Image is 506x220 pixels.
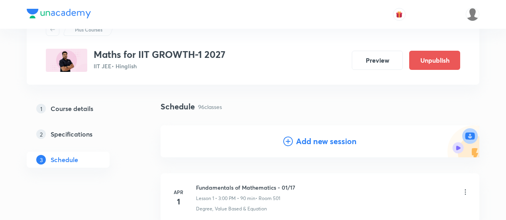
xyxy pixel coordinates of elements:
h4: Add new session [296,135,357,147]
button: avatar [393,8,406,21]
img: Company Logo [27,9,91,18]
a: 2Specifications [27,126,135,142]
p: 3 [36,155,46,165]
h4: Schedule [161,101,195,113]
h3: Maths for IIT GROWTH-1 2027 [94,49,226,60]
img: avatar [396,11,403,18]
p: Degree, Value Based & Equation [196,205,267,212]
a: Company Logo [27,9,91,20]
button: Preview [352,51,403,70]
p: IIT JEE • Hinglish [94,62,226,70]
p: Lesson 1 • 3:00 PM • 90 min [196,195,255,202]
p: • Room 501 [255,195,280,202]
img: Add [447,125,479,157]
p: Plus Courses [75,26,102,33]
h6: Fundamentals of Mathematics - 01/17 [196,183,295,192]
p: 2 [36,129,46,139]
img: CF03CA1C-7EA4-4A15-8C71-245412D05A97_plus.png [46,49,87,72]
h6: Apr [171,188,186,196]
h5: Course details [51,104,93,113]
img: Mustafa kamal [466,8,479,21]
h4: 1 [171,196,186,208]
h5: Specifications [51,129,92,139]
p: 1 [36,104,46,113]
a: 1Course details [27,101,135,117]
button: Unpublish [409,51,460,70]
h5: Schedule [51,155,78,165]
p: 96 classes [198,103,222,111]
